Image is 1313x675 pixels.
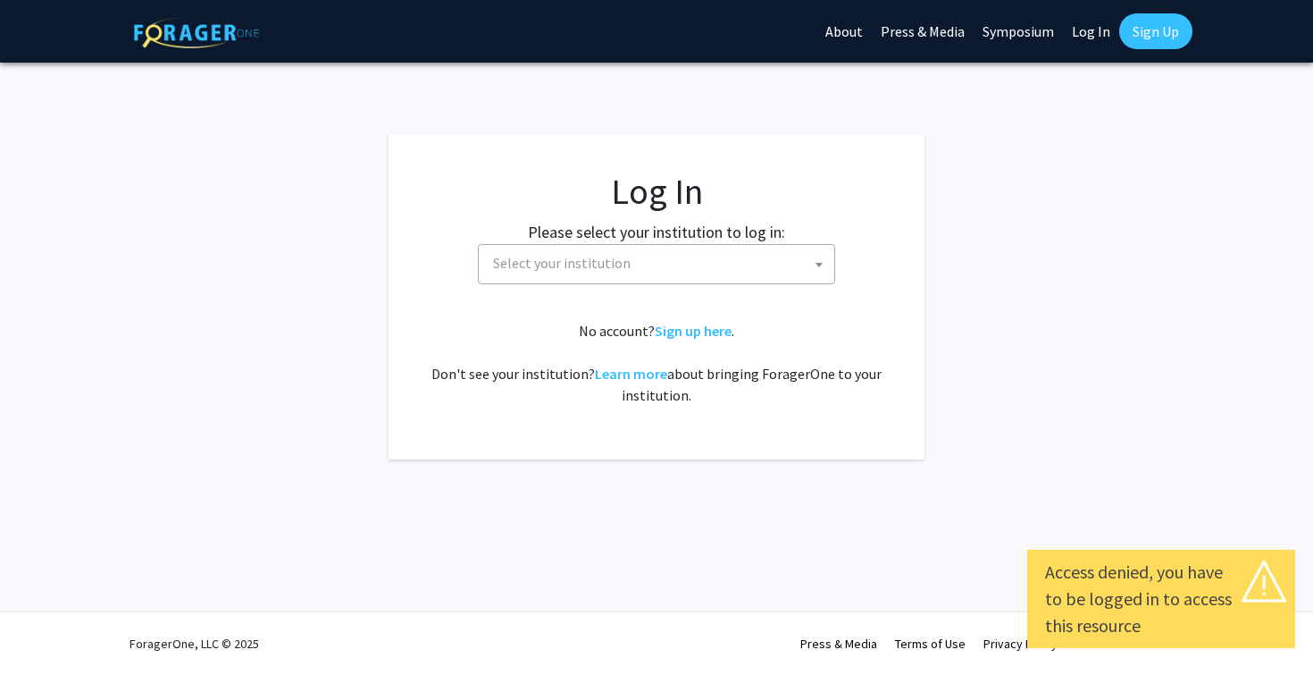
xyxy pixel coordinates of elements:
[1045,559,1277,639] div: Access denied, you have to be logged in to access this resource
[595,365,667,383] a: Learn more about bringing ForagerOne to your institution
[130,612,259,675] div: ForagerOne, LLC © 2025
[486,245,834,282] span: Select your institution
[655,322,732,340] a: Sign up here
[800,636,877,652] a: Press & Media
[424,170,889,213] h1: Log In
[895,636,966,652] a: Terms of Use
[528,220,785,244] label: Please select your institution to log in:
[424,320,889,406] div: No account? . Don't see your institution? about bringing ForagerOne to your institution.
[493,254,631,272] span: Select your institution
[478,244,835,284] span: Select your institution
[1119,13,1192,49] a: Sign Up
[134,17,259,48] img: ForagerOne Logo
[983,636,1058,652] a: Privacy Policy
